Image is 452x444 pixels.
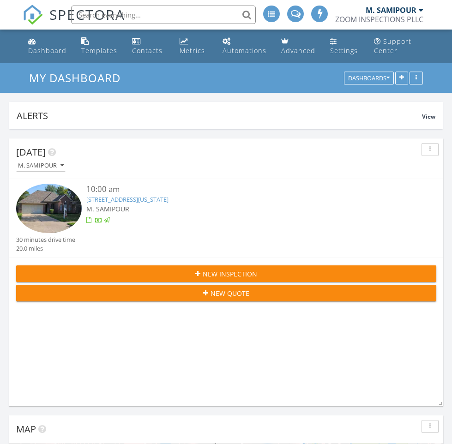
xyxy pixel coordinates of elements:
a: Support Center [370,33,428,60]
span: [DATE] [16,146,46,158]
div: M. SAMIPOUR [366,6,416,15]
a: Templates [78,33,121,60]
span: New Quote [211,288,249,298]
img: The Best Home Inspection Software - Spectora [23,5,43,25]
span: View [422,113,435,120]
button: Dashboards [344,72,394,85]
button: M. SAMIPOUR [16,160,66,172]
div: Alerts [17,109,422,122]
div: Automations [223,46,266,55]
div: Settings [330,46,358,55]
a: Automations (Basic) [219,33,270,60]
a: 10:00 am [STREET_ADDRESS][US_STATE] M. SAMIPOUR 30 minutes drive time 20.0 miles [16,184,436,253]
div: 20.0 miles [16,244,75,253]
button: New Inspection [16,265,436,282]
div: Advanced [281,46,315,55]
div: Dashboards [348,75,390,82]
a: Advanced [277,33,319,60]
span: SPECTORA [49,5,125,24]
div: Dashboard [28,46,66,55]
div: ZOOM INSPECTIONS PLLC [335,15,423,24]
span: Map [16,423,36,435]
div: Metrics [180,46,205,55]
a: My Dashboard [29,70,128,85]
a: Contacts [128,33,168,60]
a: Dashboard [24,33,70,60]
div: 30 minutes drive time [16,235,75,244]
input: Search everything... [71,6,256,24]
div: 10:00 am [86,184,402,195]
div: M. SAMIPOUR [18,162,64,169]
a: [STREET_ADDRESS][US_STATE] [86,195,169,204]
div: Support Center [374,37,411,55]
div: Templates [81,46,117,55]
a: Settings [326,33,362,60]
button: New Quote [16,285,436,301]
a: Metrics [176,33,211,60]
img: 9373788%2Fcover_photos%2FlAsuJwmUuRjIFSUA3Sys%2Fsmall.jpg [16,184,82,233]
div: Contacts [132,46,163,55]
a: SPECTORA [23,12,125,32]
span: New Inspection [203,269,257,279]
span: M. SAMIPOUR [86,204,129,213]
